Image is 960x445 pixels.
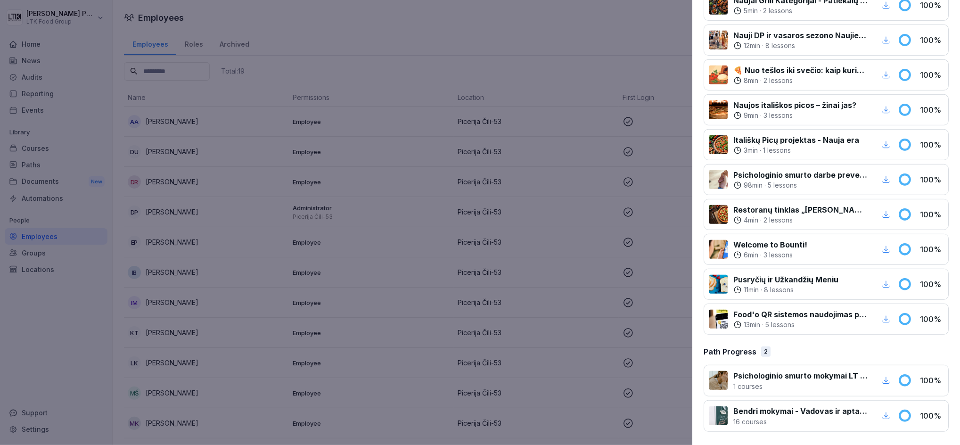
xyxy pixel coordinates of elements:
[763,250,793,260] p: 3 lessons
[920,34,944,46] p: 100 %
[733,320,869,330] div: ·
[733,76,869,85] div: ·
[920,209,944,220] p: 100 %
[768,181,797,190] p: 5 lessons
[763,215,793,225] p: 2 lessons
[761,346,771,357] div: 2
[744,250,758,260] p: 6 min
[733,41,869,50] div: ·
[733,6,869,16] div: ·
[763,146,791,155] p: 1 lessons
[733,146,859,155] div: ·
[920,174,944,185] p: 100 %
[920,244,944,255] p: 100 %
[733,370,869,381] p: Psichologinio smurto mokymai LT ir RU - visos pareigybės
[704,346,756,357] p: Path Progress
[744,6,758,16] p: 5 min
[920,279,944,290] p: 100 %
[744,285,759,295] p: 11 min
[920,139,944,150] p: 100 %
[744,320,760,330] p: 13 min
[744,181,763,190] p: 98 min
[733,405,869,417] p: Bendri mokymai - Vadovas ir aptarnaujantis personalas
[920,375,944,386] p: 100 %
[733,215,869,225] div: ·
[763,6,792,16] p: 2 lessons
[765,41,795,50] p: 8 lessons
[744,76,758,85] p: 8 min
[733,134,859,146] p: Itališkų Picų projektas - Nauja era
[733,65,869,76] p: 🍕 Nuo tešlos iki svečio: kaip kuriame tobulą picą kasdien
[733,417,869,427] p: 16 courses
[733,169,869,181] p: Psichologinio smurto darbe prevencijos mokymai
[744,41,760,50] p: 12 min
[744,215,758,225] p: 4 min
[733,181,869,190] div: ·
[733,111,856,120] div: ·
[920,313,944,325] p: 100 %
[765,320,795,330] p: 5 lessons
[744,111,758,120] p: 9 min
[733,30,869,41] p: Nauji DP ir vasaros sezono Naujienos atkeliauja
[920,69,944,81] p: 100 %
[920,104,944,115] p: 100 %
[764,285,794,295] p: 8 lessons
[763,111,793,120] p: 3 lessons
[733,309,869,320] p: Food'o QR sistemos naudojimas padavėjams ir svečiams
[733,274,838,285] p: Pusryčių ir Užkandžių Meniu
[733,381,869,391] p: 1 courses
[733,239,807,250] p: Welcome to Bounti!
[744,146,758,155] p: 3 min
[763,76,793,85] p: 2 lessons
[733,99,856,111] p: Naujos itališkos picos – žinai jas?
[920,410,944,421] p: 100 %
[733,285,838,295] div: ·
[733,204,869,215] p: Restoranų tinklas „[PERSON_NAME][MEDICAL_DATA]" - Sėkmės istorija ir praktika
[733,250,807,260] div: ·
